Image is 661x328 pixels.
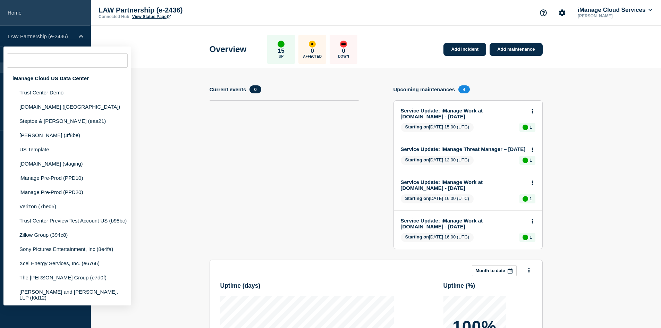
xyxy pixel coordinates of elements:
h1: Overview [210,44,247,54]
span: [DATE] 12:00 (UTC) [401,156,474,165]
span: Starting on [405,157,429,162]
h3: Uptime ( % ) [443,282,475,289]
li: iManage Pre-Prod (PPD20) [3,185,131,199]
li: The [PERSON_NAME] Group (e7d0f) [3,270,131,285]
a: View Status Page [132,14,171,19]
span: [DATE] 16:00 (UTC) [401,233,474,242]
a: Add incident [443,43,486,56]
li: Trust Center Preview Test Account US (b98bc) [3,213,131,228]
p: 1 [529,196,532,201]
li: Trust Center Demo [3,85,131,100]
h4: Current events [210,86,246,92]
p: 15 [278,48,285,54]
p: Month to date [476,268,505,273]
li: US Template [3,142,131,157]
p: 0 [342,48,345,54]
p: Connected Hub [99,14,129,19]
span: [DATE] 15:00 (UTC) [401,123,474,132]
button: Account settings [555,6,569,20]
p: 1 [529,235,532,240]
div: up [523,196,528,202]
li: iManage Pre-Prod (PPD10) [3,171,131,185]
span: Starting on [405,196,429,201]
li: [PERSON_NAME] (4f8be) [3,128,131,142]
span: Starting on [405,124,429,129]
li: [DOMAIN_NAME] ([GEOGRAPHIC_DATA]) [3,100,131,114]
a: Service Update: iManage Threat Manager – [DATE] [401,146,526,152]
span: 4 [458,85,470,93]
li: Sony Pictures Entertainment, Inc (8e4fa) [3,242,131,256]
p: Up [279,54,283,58]
span: 0 [249,85,261,93]
li: Zillow Group (394c8) [3,228,131,242]
li: Steptoe & [PERSON_NAME] (eaa21) [3,114,131,128]
p: LAW Partnership (e-2436) [99,6,237,14]
li: [DOMAIN_NAME] (staging) [3,157,131,171]
div: up [278,41,285,48]
a: Add maintenance [490,43,542,56]
p: 1 [529,158,532,163]
div: affected [309,41,316,48]
button: iManage Cloud Services [576,7,653,14]
p: Affected [303,54,322,58]
button: Month to date [472,265,517,276]
p: [PERSON_NAME] [576,14,649,18]
h4: Upcoming maintenances [393,86,455,92]
div: up [523,235,528,240]
p: LAW Partnership (e-2436) [8,33,74,39]
span: [DATE] 16:00 (UTC) [401,194,474,203]
div: iManage Cloud US Data Center [3,71,131,85]
button: Support [536,6,551,20]
li: [PERSON_NAME] and [PERSON_NAME], LLP (f0d12) [3,285,131,305]
p: Down [338,54,349,58]
a: Service Update: iManage Work at [DOMAIN_NAME] - [DATE] [401,108,526,119]
div: down [340,41,347,48]
p: 1 [529,125,532,130]
a: Service Update: iManage Work at [DOMAIN_NAME] - [DATE] [401,218,526,229]
h3: Uptime ( days ) [220,282,261,289]
p: 0 [311,48,314,54]
div: up [523,158,528,163]
div: up [523,125,528,130]
span: Starting on [405,234,429,239]
li: Xcel Energy Services, Inc. (e6766) [3,256,131,270]
li: Verizon (7bed5) [3,199,131,213]
a: Service Update: iManage Work at [DOMAIN_NAME] - [DATE] [401,179,526,191]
